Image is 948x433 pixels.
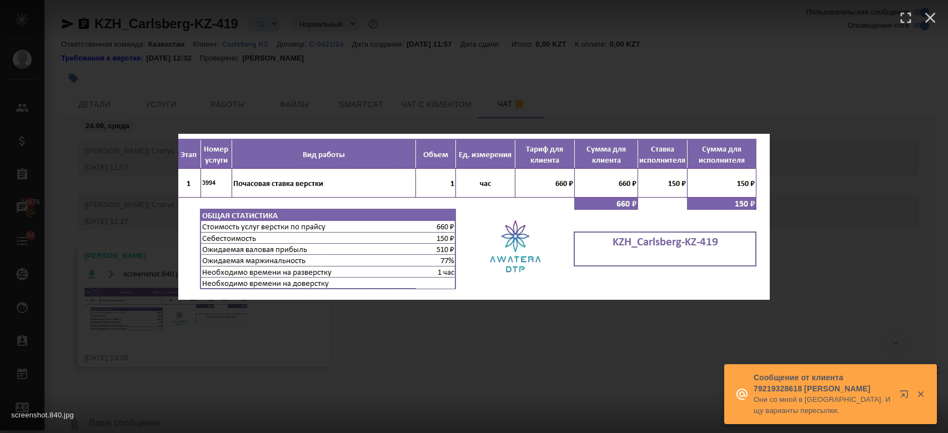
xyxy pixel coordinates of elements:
span: screenshot.840.jpg [11,411,74,419]
button: Закрыть [909,389,932,399]
button: Открыть в новой вкладке [893,383,920,410]
p: Сообщение от клиента 79219328618 [PERSON_NAME] [754,372,892,394]
button: Close (esc) [918,6,942,30]
button: Enter fullscreen (f) [894,6,918,30]
p: Они со мной в [GEOGRAPHIC_DATA]. Ищу варианты пересылки. [754,394,892,416]
img: screenshot.840.jpg [178,134,770,300]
